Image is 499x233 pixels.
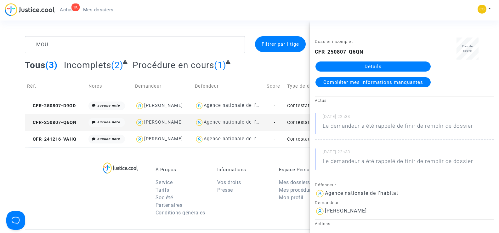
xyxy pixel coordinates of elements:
span: Mes dossiers [83,7,114,13]
span: CFR-250807-Q6QN [27,120,77,125]
img: icon-user.svg [195,135,204,144]
td: Type de dossier [285,75,357,97]
img: icon-user.svg [135,135,144,144]
iframe: Help Scout Beacon - Open [6,211,25,230]
a: Tarifs [156,187,169,193]
div: [PERSON_NAME] [325,208,367,214]
td: Notes [86,75,133,97]
a: Mes procédures [279,187,316,193]
img: icon-user.svg [315,206,325,216]
div: [PERSON_NAME] [144,103,183,108]
span: CFR-250807-D9GD [27,103,76,108]
span: Pas de score [462,44,473,52]
a: Presse [217,187,233,193]
span: CFR-241216-VAHQ [27,137,77,142]
img: jc-logo.svg [5,3,55,16]
img: icon-user.svg [135,118,144,127]
img: icon-user.svg [195,118,204,127]
div: Agence nationale de l'habitat [204,103,273,108]
td: Demandeur [133,75,192,97]
div: [PERSON_NAME] [144,136,183,142]
span: Tous [25,60,45,70]
div: [PERSON_NAME] [144,119,183,125]
small: Dossier incomplet [315,39,353,44]
span: (3) [45,60,58,70]
span: - [274,137,275,142]
img: icon-user.svg [315,189,325,199]
span: (1) [214,60,226,70]
p: Informations [217,167,269,172]
p: Espace Personnel [279,167,331,172]
div: Agence nationale de l'habitat [204,136,273,142]
span: Compléter mes informations manquantes [323,79,423,85]
i: aucune note [97,120,120,124]
a: Service [156,179,173,185]
i: aucune note [97,137,120,141]
td: Contestation du retrait de [PERSON_NAME] par l'ANAH (mandataire) [285,114,357,131]
p: Le demandeur a été rappelé de finir de remplir ce dossier [323,157,473,168]
span: - [274,103,275,108]
small: [DATE] 22h33 [323,149,494,157]
a: Conditions générales [156,210,205,216]
a: Mes dossiers [279,179,310,185]
img: 84a266a8493598cb3cce1313e02c3431 [478,5,486,14]
td: Contestation du retrait de [PERSON_NAME] par l'ANAH (mandataire) [285,131,357,148]
a: Mon profil [279,195,303,201]
span: Filtrer par litige [262,41,299,47]
img: icon-user.svg [195,101,204,110]
a: 1KActus [55,5,78,15]
a: Détails [315,61,431,72]
a: Mes dossiers [78,5,119,15]
span: Procédure en cours [133,60,214,70]
small: Défendeur [315,183,336,187]
small: Demandeur [315,200,339,205]
p: À Propos [156,167,208,172]
p: Le demandeur a été rappelé de finir de remplir ce dossier [323,122,473,133]
i: aucune note [97,103,120,108]
a: Vos droits [217,179,241,185]
td: Contestation du retrait de [PERSON_NAME] par l'ANAH (mandataire) [285,97,357,114]
td: Score [264,75,285,97]
div: Agence nationale de l'habitat [325,190,398,196]
td: Defendeur [193,75,264,97]
img: icon-user.svg [135,101,144,110]
td: Réf. [25,75,86,97]
span: - [274,120,275,125]
span: (2) [111,60,123,70]
small: Actus [315,98,327,103]
b: CFR-250807-Q6QN [315,49,363,55]
small: Actions [315,221,331,226]
img: logo-lg.svg [103,162,138,174]
div: 1K [71,3,80,11]
span: Incomplets [64,60,111,70]
span: Actus [60,7,73,13]
a: Société [156,195,173,201]
a: Partenaires [156,202,183,208]
div: Agence nationale de l'habitat [204,119,273,125]
small: [DATE] 22h33 [323,114,494,122]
